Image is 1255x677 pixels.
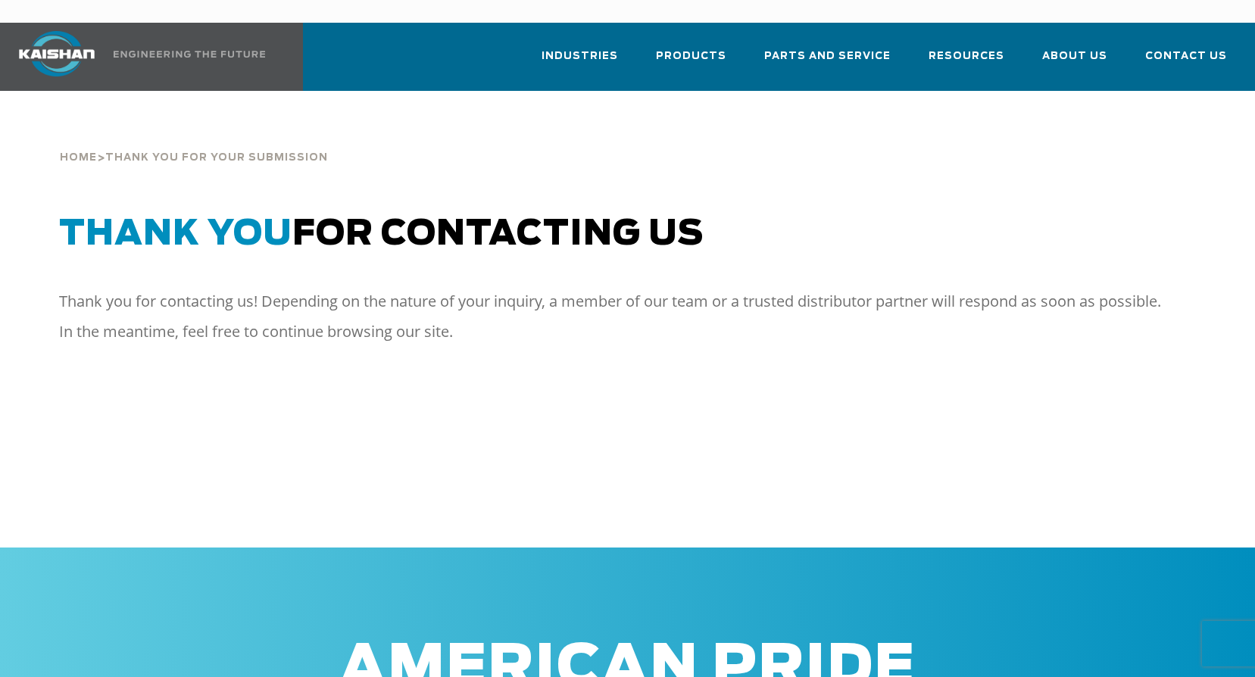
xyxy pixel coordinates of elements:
[59,217,704,251] span: for Contacting Us
[59,217,292,251] span: Thank You
[764,36,891,88] a: Parts and Service
[929,48,1004,65] span: Resources
[1042,36,1107,88] a: About Us
[764,48,891,65] span: Parts and Service
[105,147,328,170] span: THANK YOU FOR YOUR SUBMISSION
[1145,48,1227,65] span: Contact Us
[60,114,1195,170] div: >
[59,286,1168,347] p: Thank you for contacting us! Depending on the nature of your inquiry, a member of our team or a t...
[929,36,1004,88] a: Resources
[656,48,726,65] span: Products
[114,51,265,58] img: Engineering the future
[1042,48,1107,65] span: About Us
[60,147,97,170] a: HOME
[542,36,618,88] a: Industries
[542,48,618,65] span: Industries
[1145,36,1227,88] a: Contact Us
[656,36,726,88] a: Products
